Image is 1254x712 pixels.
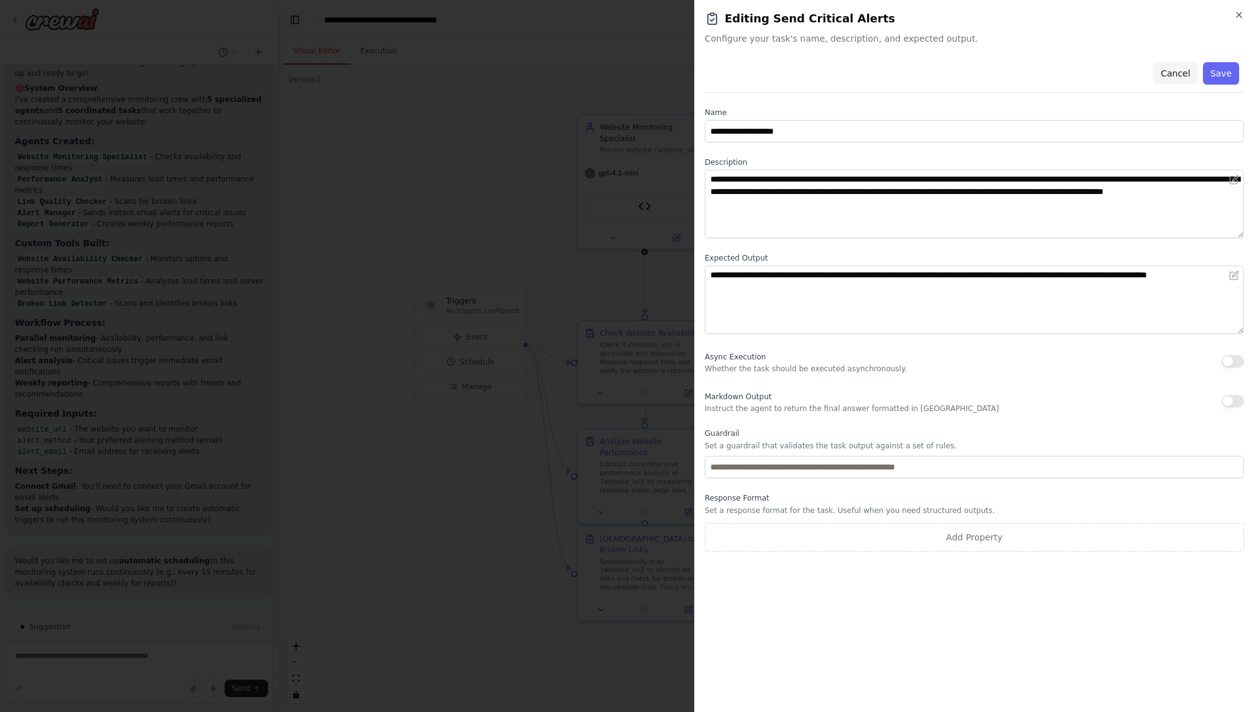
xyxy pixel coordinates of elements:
[705,392,771,401] span: Markdown Output
[705,493,1244,503] label: Response Format
[705,428,1244,438] label: Guardrail
[705,364,907,374] p: Whether the task should be executed asynchronously.
[705,404,999,414] p: Instruct the agent to return the final answer formatted in [GEOGRAPHIC_DATA]
[705,10,1244,27] h2: Editing Send Critical Alerts
[1227,268,1242,283] button: Open in editor
[1203,62,1239,85] button: Save
[705,441,1244,451] p: Set a guardrail that validates the task output against a set of rules.
[705,253,1244,263] label: Expected Output
[705,108,1244,118] label: Name
[1153,62,1197,85] button: Cancel
[705,157,1244,167] label: Description
[705,353,766,361] span: Async Execution
[705,523,1244,552] button: Add Property
[705,32,1244,45] span: Configure your task's name, description, and expected output.
[705,506,1244,516] p: Set a response format for the task. Useful when you need structured outputs.
[1227,172,1242,187] button: Open in editor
